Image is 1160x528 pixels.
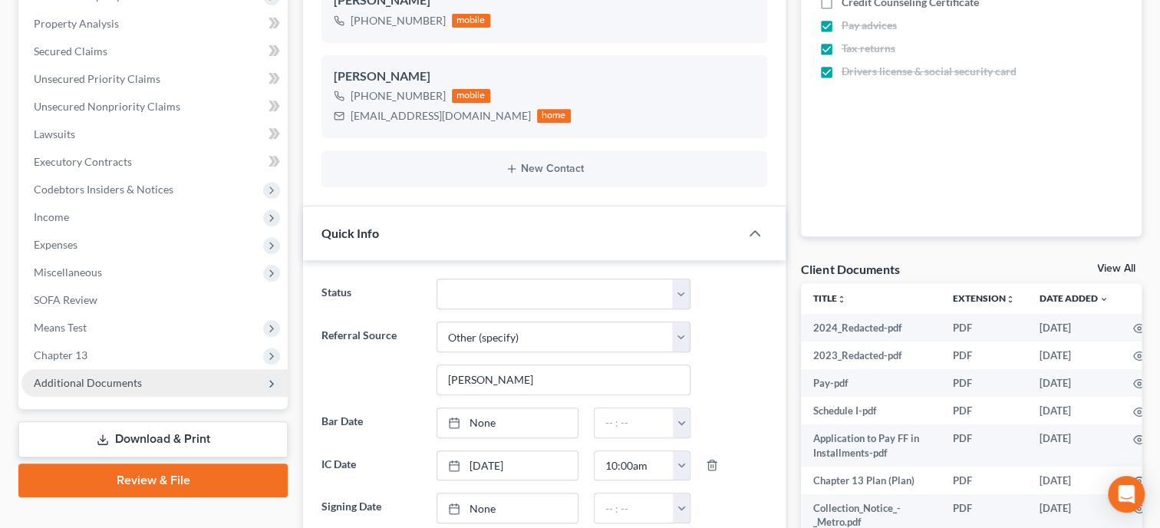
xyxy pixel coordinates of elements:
label: Status [314,279,429,309]
span: Unsecured Nonpriority Claims [34,100,180,113]
span: Miscellaneous [34,266,102,279]
td: PDF [941,342,1027,369]
span: Expenses [34,238,77,251]
a: None [437,493,578,523]
td: [DATE] [1027,314,1121,342]
label: Referral Source [314,322,429,395]
span: Property Analysis [34,17,119,30]
i: expand_more [1099,295,1109,304]
div: mobile [452,14,490,28]
a: Extensionunfold_more [953,292,1015,304]
span: Secured Claims [34,45,107,58]
i: unfold_more [1006,295,1015,304]
a: SOFA Review [21,286,288,314]
span: Drivers license & social security card [841,64,1016,79]
td: Pay-pdf [801,369,941,397]
div: mobile [452,89,490,103]
div: home [537,109,571,123]
label: IC Date [314,450,429,481]
td: [DATE] [1027,369,1121,397]
span: Additional Documents [34,376,142,389]
span: Quick Info [321,226,379,240]
a: Date Added expand_more [1040,292,1109,304]
td: [DATE] [1027,424,1121,467]
span: Chapter 13 [34,348,87,361]
td: PDF [941,467,1027,494]
a: View All [1097,263,1135,274]
span: Means Test [34,321,87,334]
span: Pay advices [841,18,896,33]
input: -- : -- [595,408,674,437]
a: Property Analysis [21,10,288,38]
input: -- : -- [595,451,674,480]
span: Tax returns [841,41,895,56]
input: Other Referral Source [437,365,690,394]
i: unfold_more [837,295,846,304]
span: Executory Contracts [34,155,132,168]
button: New Contact [334,163,755,175]
span: SOFA Review [34,293,97,306]
td: PDF [941,397,1027,424]
td: PDF [941,314,1027,342]
span: Income [34,210,69,223]
a: None [437,408,578,437]
td: [DATE] [1027,342,1121,369]
a: Download & Print [18,421,288,457]
span: Lawsuits [34,127,75,140]
div: [PHONE_NUMBER] [351,13,446,28]
td: [DATE] [1027,467,1121,494]
td: 2023_Redacted-pdf [801,342,941,369]
label: Signing Date [314,493,429,523]
td: PDF [941,369,1027,397]
td: Schedule I-pdf [801,397,941,424]
input: -- : -- [595,493,674,523]
a: Review & File [18,464,288,497]
span: Codebtors Insiders & Notices [34,183,173,196]
td: Application to Pay FF in Installments-pdf [801,424,941,467]
a: [DATE] [437,451,578,480]
div: [PERSON_NAME] [334,68,755,86]
a: Lawsuits [21,120,288,148]
a: Unsecured Priority Claims [21,65,288,93]
a: Titleunfold_more [813,292,846,304]
div: Open Intercom Messenger [1108,476,1145,513]
label: Bar Date [314,408,429,438]
div: [EMAIL_ADDRESS][DOMAIN_NAME] [351,108,531,124]
td: 2024_Redacted-pdf [801,314,941,342]
a: Executory Contracts [21,148,288,176]
div: Client Documents [801,261,899,277]
td: [DATE] [1027,397,1121,424]
a: Unsecured Nonpriority Claims [21,93,288,120]
td: Chapter 13 Plan (Plan) [801,467,941,494]
td: PDF [941,424,1027,467]
a: Secured Claims [21,38,288,65]
div: [PHONE_NUMBER] [351,88,446,104]
span: Unsecured Priority Claims [34,72,160,85]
